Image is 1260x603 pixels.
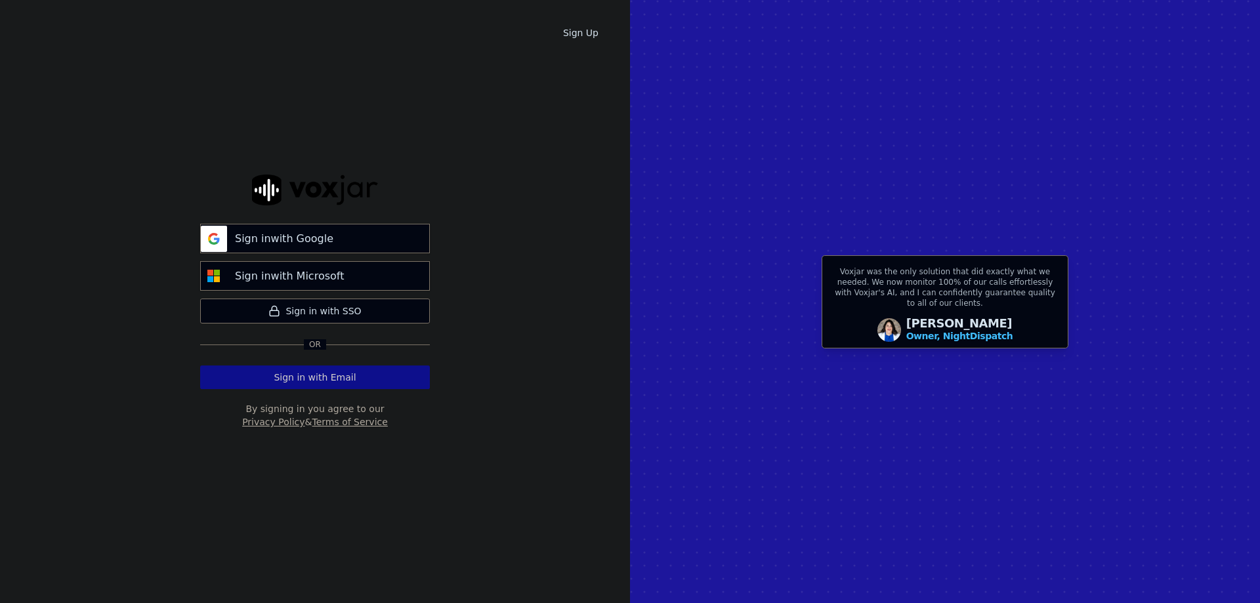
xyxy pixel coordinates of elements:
div: By signing in you agree to our & [200,402,430,428]
span: Or [304,339,326,350]
p: Owner, NightDispatch [906,329,1013,343]
p: Sign in with Microsoft [235,268,344,284]
img: microsoft Sign in button [201,263,227,289]
button: Sign inwith Microsoft [200,261,430,291]
button: Privacy Policy [242,415,304,428]
button: Terms of Service [312,415,387,428]
p: Sign in with Google [235,231,333,247]
img: google Sign in button [201,226,227,252]
button: Sign inwith Google [200,224,430,253]
img: Avatar [877,318,901,342]
img: logo [252,175,378,205]
a: Sign Up [553,21,609,45]
button: Sign in with Email [200,365,430,389]
a: Sign in with SSO [200,299,430,323]
p: Voxjar was the only solution that did exactly what we needed. We now monitor 100% of our calls ef... [830,266,1060,314]
div: [PERSON_NAME] [906,318,1013,343]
